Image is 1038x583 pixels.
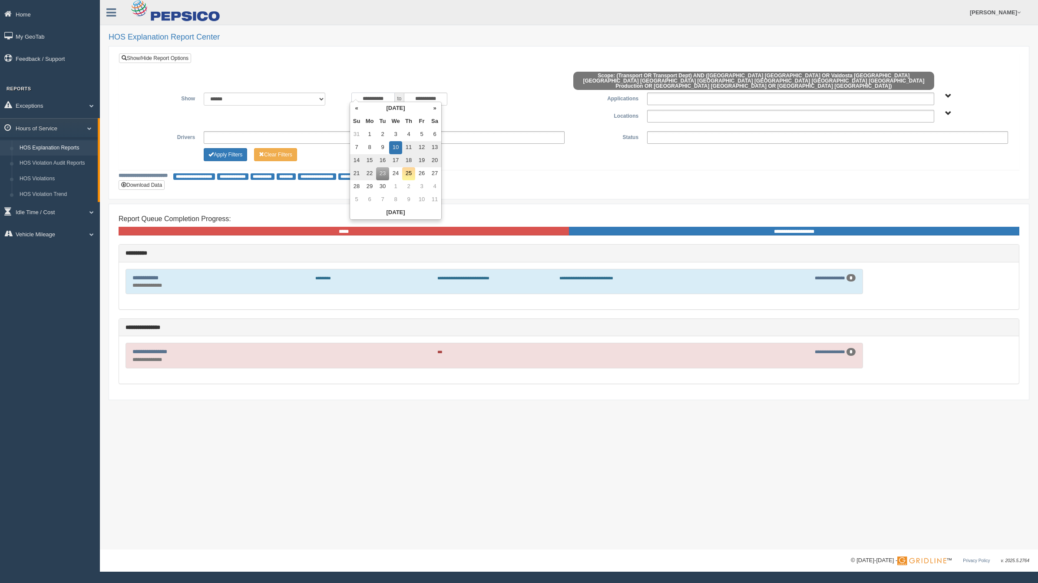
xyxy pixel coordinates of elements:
td: 7 [376,193,389,206]
th: [DATE] [363,102,428,115]
td: 5 [350,193,363,206]
td: 25 [402,167,415,180]
h2: HOS Explanation Report Center [109,33,1029,42]
td: 4 [428,180,441,193]
td: 4 [402,128,415,141]
td: 8 [389,193,402,206]
th: [DATE] [350,206,441,219]
td: 2 [376,128,389,141]
h4: Report Queue Completion Progress: [119,215,1019,223]
td: 20 [428,154,441,167]
a: Privacy Policy [963,558,990,563]
td: 12 [415,141,428,154]
td: 14 [350,154,363,167]
td: 6 [363,193,376,206]
label: Drivers [126,131,199,142]
th: Tu [376,115,389,128]
label: Applications [569,93,643,103]
a: Show/Hide Report Options [119,53,191,63]
td: 1 [389,180,402,193]
td: 29 [363,180,376,193]
td: 5 [415,128,428,141]
td: 18 [402,154,415,167]
a: HOS Violations [16,171,98,187]
button: Change Filter Options [204,148,247,161]
td: 7 [350,141,363,154]
label: Locations [569,110,643,120]
button: Change Filter Options [254,148,297,161]
td: 24 [389,167,402,180]
td: 21 [350,167,363,180]
td: 8 [363,141,376,154]
td: 27 [428,167,441,180]
div: © [DATE]-[DATE] - ™ [851,556,1029,565]
td: 22 [363,167,376,180]
th: Fr [415,115,428,128]
a: HOS Violation Audit Reports [16,156,98,171]
th: « [350,102,363,115]
td: 10 [389,141,402,154]
th: Th [402,115,415,128]
label: Status [569,131,643,142]
td: 11 [402,141,415,154]
td: 17 [389,154,402,167]
th: We [389,115,402,128]
td: 16 [376,154,389,167]
td: 1 [363,128,376,141]
td: 26 [415,167,428,180]
td: 31 [350,128,363,141]
img: Gridline [897,556,946,565]
td: 6 [428,128,441,141]
td: 28 [350,180,363,193]
td: 9 [376,141,389,154]
th: Sa [428,115,441,128]
span: v. 2025.5.2764 [1001,558,1029,563]
td: 19 [415,154,428,167]
span: to [395,93,403,106]
th: » [428,102,441,115]
td: 2 [402,180,415,193]
td: 11 [428,193,441,206]
td: 13 [428,141,441,154]
th: Su [350,115,363,128]
td: 9 [402,193,415,206]
td: 15 [363,154,376,167]
td: 30 [376,180,389,193]
td: 10 [415,193,428,206]
a: HOS Explanation Reports [16,140,98,156]
a: HOS Violation Trend [16,187,98,202]
td: 3 [415,180,428,193]
label: Show [126,93,199,103]
th: Mo [363,115,376,128]
span: Scope: (Transport OR Transport Dept) AND ([GEOGRAPHIC_DATA] [GEOGRAPHIC_DATA] OR Valdosta [GEOGRA... [573,72,934,90]
td: 3 [389,128,402,141]
td: 23 [376,167,389,180]
button: Download Data [119,180,165,190]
